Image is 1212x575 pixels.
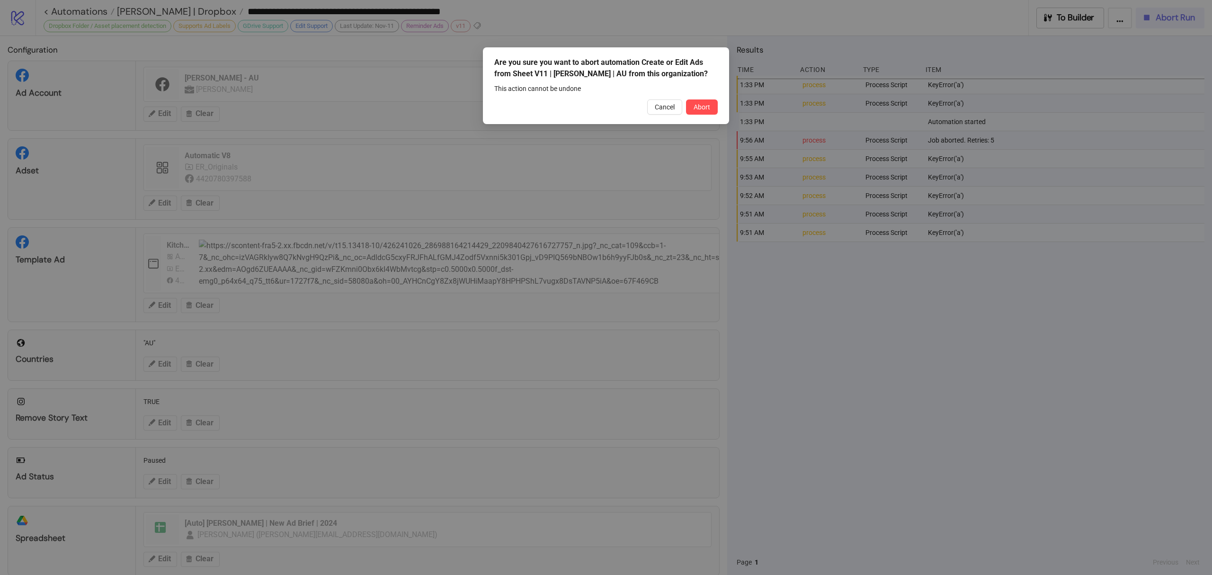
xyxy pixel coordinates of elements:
[694,103,710,111] span: Abort
[494,57,718,80] div: Are you sure you want to abort automation Create or Edit Ads from Sheet V11 | [PERSON_NAME] | AU ...
[494,83,718,94] div: This action cannot be undone
[655,103,675,111] span: Cancel
[686,99,718,115] button: Abort
[647,99,682,115] button: Cancel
